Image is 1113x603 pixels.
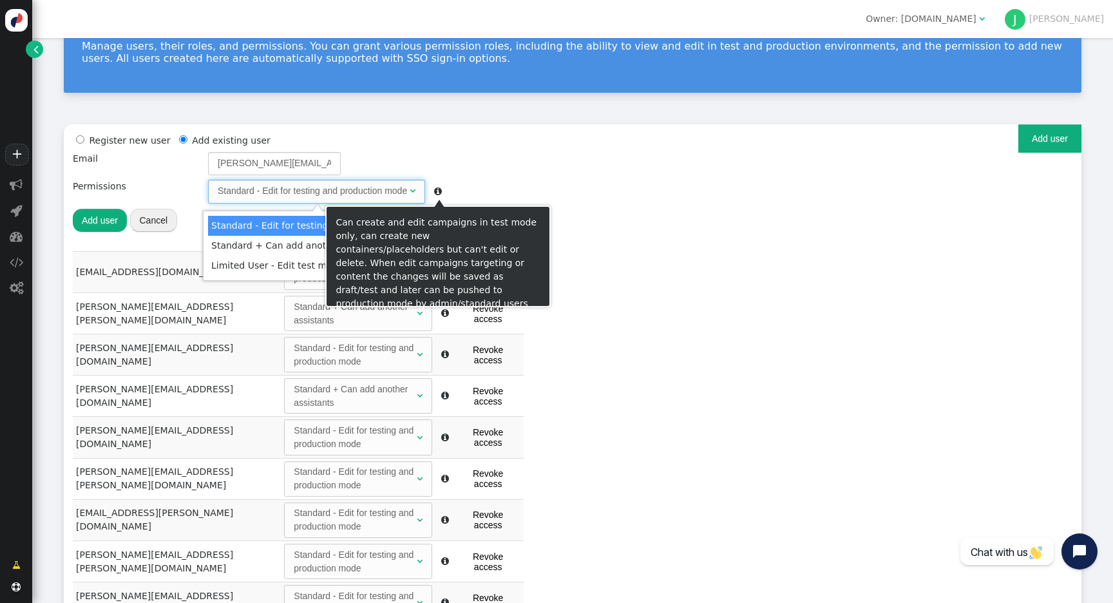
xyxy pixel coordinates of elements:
td: Standard + Can add another assistants [208,236,431,256]
td: Limited User - Edit test mode only [208,256,431,276]
span:  [441,433,449,442]
button: Revoke access [455,506,520,534]
button: Revoke access [455,548,520,575]
td: [PERSON_NAME][EMAIL_ADDRESS][DOMAIN_NAME] [73,376,281,417]
button: Revoke access [455,423,520,451]
span:  [33,43,39,56]
td: Standard - Edit for testing and production mode [208,216,431,236]
span:  [10,282,23,294]
button: Add user [73,209,127,232]
p: Manage users, their roles, and permissions. You can grant various permission roles, including the... [82,40,1063,64]
span:  [441,515,449,524]
div: Standard - Edit for testing and production mode [294,506,414,533]
div: Email [73,152,199,175]
span:  [441,309,449,318]
span:  [10,204,23,217]
button: Add user [1018,124,1081,153]
span:  [434,187,442,196]
span:  [417,557,423,566]
div: Owner: [DOMAIN_NAME] [866,12,976,26]
span:  [417,474,423,483]
li: Register new user [73,133,170,148]
span:  [417,433,423,442]
span:  [417,391,423,400]
button: Revoke access [455,382,520,410]
li: Add existing user [176,133,271,148]
div: Standard - Edit for testing and production mode [294,424,414,451]
span:  [441,391,449,400]
div: Standard - Edit for testing and production mode [294,465,414,492]
span:  [12,559,21,572]
td: [PERSON_NAME][EMAIL_ADDRESS][DOMAIN_NAME] [73,334,281,376]
a:  [3,553,30,577]
span:  [979,14,985,23]
td: [PERSON_NAME][EMAIL_ADDRESS][DOMAIN_NAME] [73,417,281,458]
td: [PERSON_NAME][EMAIL_ADDRESS][PERSON_NAME][DOMAIN_NAME] [73,541,281,582]
div: Standard - Edit for testing and production mode [218,184,407,198]
td: [PERSON_NAME][EMAIL_ADDRESS][PERSON_NAME][DOMAIN_NAME] [73,292,281,334]
div: Standard + Can add another assistants [294,300,414,327]
button: Revoke access [455,300,520,327]
a: + [5,144,28,166]
span:  [10,256,23,269]
td: [EMAIL_ADDRESS][DOMAIN_NAME] [73,251,281,292]
a: J[PERSON_NAME] [1005,14,1104,24]
div: Standard + Can add another assistants [294,383,414,410]
a:  [26,41,43,58]
span:  [417,309,423,318]
img: logo-icon.svg [5,9,28,32]
div: Standard - Edit for testing and production mode [294,548,414,575]
span:  [441,474,449,483]
span:  [10,178,23,191]
div: Permissions [73,180,199,203]
button: Cancel [130,209,178,232]
span:  [441,557,449,566]
span:  [12,582,21,591]
span:  [417,350,423,359]
span: Can create and edit campaigns in test mode only, can create new containers/placeholders but can't... [336,217,537,309]
td: [EMAIL_ADDRESS][PERSON_NAME][DOMAIN_NAME] [73,499,281,541]
span:  [410,186,415,195]
span:  [417,515,423,524]
div: Standard - Edit for testing and production mode [294,341,414,368]
span:  [441,350,449,359]
div: J [1005,9,1025,30]
td: [PERSON_NAME][EMAIL_ADDRESS][PERSON_NAME][DOMAIN_NAME] [73,458,281,499]
button: Revoke access [455,465,520,493]
span:  [10,230,23,243]
button: Revoke access [455,341,520,368]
